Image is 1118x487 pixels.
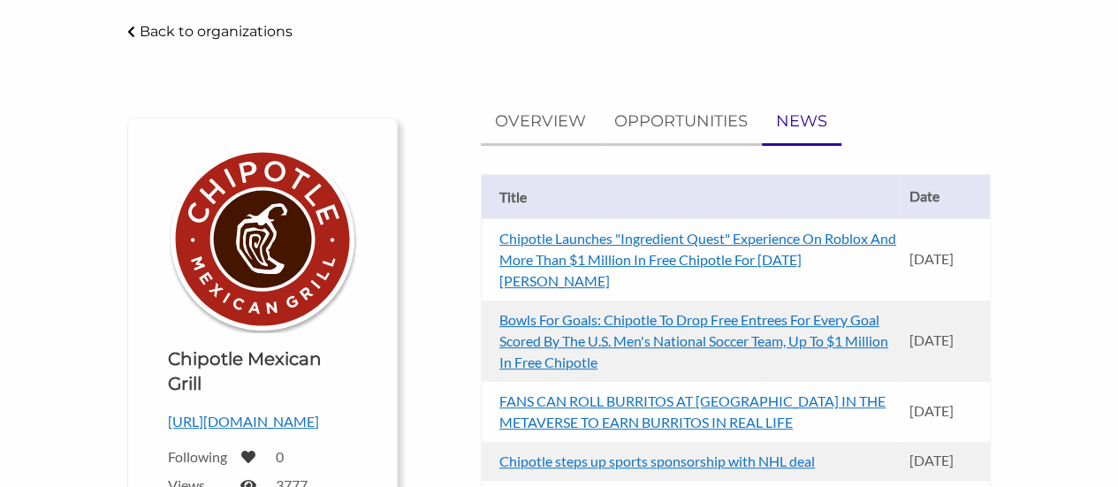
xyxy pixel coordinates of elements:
p: Back to organizations [140,23,293,40]
th: Title [481,174,900,218]
p: [DATE] [909,402,981,419]
th: Date [901,174,991,218]
label: 0 [276,448,284,465]
a: Bowls For Goals: Chipotle To Drop Free Entrees For Every Goal Scored By The U.S. Men's National S... [499,311,888,370]
a: Chipotle Launches "Ingredient Quest" Experience On Roblox And More Than $1 Million In Free Chipot... [499,230,896,289]
p: [DATE] [909,250,981,267]
img: Logo [168,145,356,333]
p: NEWS [776,109,827,134]
p: [DATE] [909,331,981,348]
label: Following [168,448,230,465]
h1: Chipotle Mexican Grill [168,346,356,396]
p: OVERVIEW [495,109,586,134]
a: FANS CAN ROLL BURRITOS AT [GEOGRAPHIC_DATA] IN THE METAVERSE TO EARN BURRITOS IN REAL LIFE [499,392,886,430]
a: Chipotle steps up sports sponsorship with NHL deal [499,453,815,469]
p: [URL][DOMAIN_NAME] [168,410,356,433]
p: OPPORTUNITIES [614,109,748,134]
p: [DATE] [909,452,981,468]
